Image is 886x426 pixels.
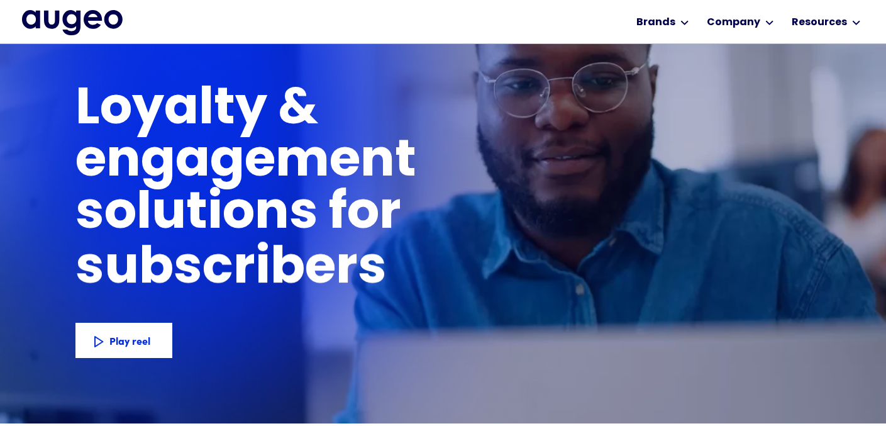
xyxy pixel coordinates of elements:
[75,323,172,358] a: Play reel
[792,15,847,30] div: Resources
[636,15,675,30] div: Brands
[75,244,387,296] h1: subscribers
[707,15,760,30] div: Company
[22,10,123,36] a: home
[75,84,619,241] h1: Loyalty & engagement solutions for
